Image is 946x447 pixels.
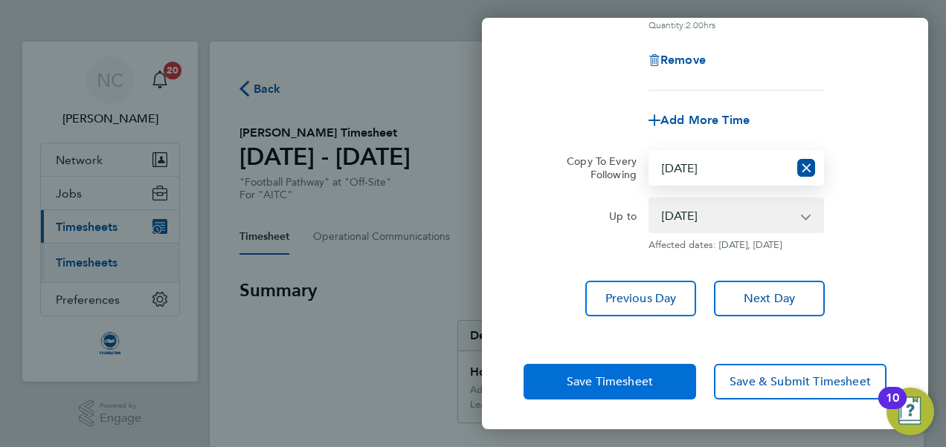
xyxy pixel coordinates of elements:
[744,291,795,306] span: Next Day
[660,53,706,67] span: Remove
[649,54,706,66] button: Remove
[649,239,824,251] span: Affected dates: [DATE], [DATE]
[649,114,750,126] button: Add More Time
[660,113,750,127] span: Add More Time
[886,398,899,417] div: 10
[605,291,677,306] span: Previous Day
[649,19,824,30] div: Quantity: hrs
[524,364,696,399] button: Save Timesheet
[555,154,637,181] label: Copy To Every Following
[585,281,696,316] button: Previous Day
[714,364,887,399] button: Save & Submit Timesheet
[797,151,815,184] button: Reset selection
[567,374,653,389] span: Save Timesheet
[714,281,825,316] button: Next Day
[730,374,871,389] span: Save & Submit Timesheet
[887,388,934,435] button: Open Resource Center, 10 new notifications
[609,209,637,227] label: Up to
[686,19,704,30] span: 2.00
